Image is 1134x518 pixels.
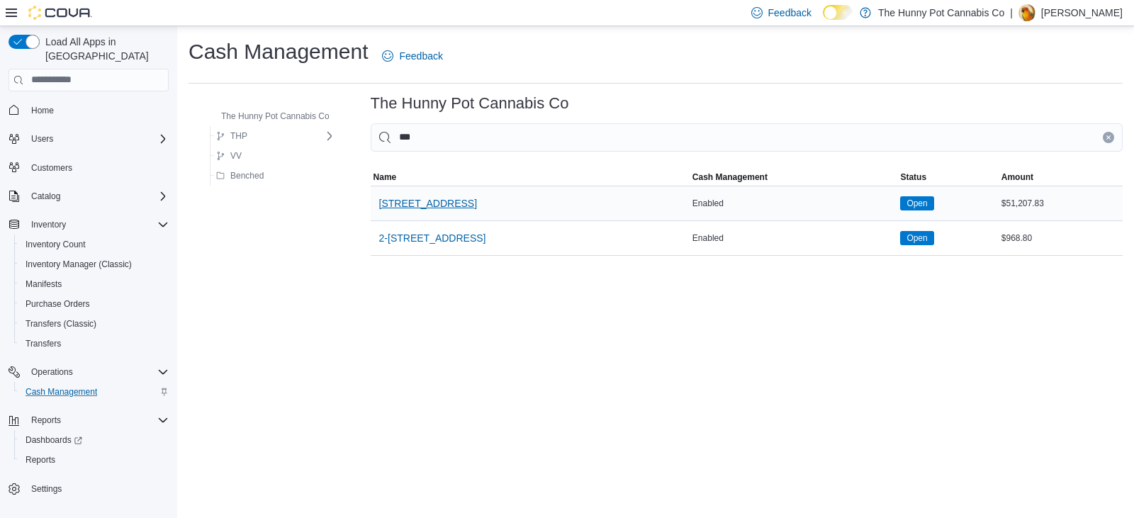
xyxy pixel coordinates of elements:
[999,195,1123,212] div: $51,207.83
[20,236,169,253] span: Inventory Count
[374,224,492,252] button: 2-[STREET_ADDRESS]
[692,171,768,183] span: Cash Management
[20,295,96,313] a: Purchase Orders
[26,259,132,270] span: Inventory Manager (Classic)
[31,415,61,426] span: Reports
[3,129,174,149] button: Users
[1103,132,1114,143] button: Clear input
[371,95,569,112] h3: The Hunny Pot Cannabis Co
[379,196,477,210] span: [STREET_ADDRESS]
[900,171,926,183] span: Status
[900,231,933,245] span: Open
[26,159,169,176] span: Customers
[26,412,169,429] span: Reports
[221,111,330,122] span: The Hunny Pot Cannabis Co
[371,169,690,186] button: Name
[201,108,335,125] button: The Hunny Pot Cannabis Co
[878,4,1004,21] p: The Hunny Pot Cannabis Co
[900,196,933,210] span: Open
[26,159,78,176] a: Customers
[690,169,898,186] button: Cash Management
[1041,4,1123,21] p: [PERSON_NAME]
[26,454,55,466] span: Reports
[26,102,60,119] a: Home
[26,101,169,119] span: Home
[26,338,61,349] span: Transfers
[14,314,174,334] button: Transfers (Classic)
[1001,171,1033,183] span: Amount
[189,38,368,66] h1: Cash Management
[3,215,174,235] button: Inventory
[31,162,72,174] span: Customers
[999,169,1123,186] button: Amount
[823,20,824,21] span: Dark Mode
[3,478,174,499] button: Settings
[20,451,61,468] a: Reports
[26,216,72,233] button: Inventory
[20,383,169,400] span: Cash Management
[31,105,54,116] span: Home
[14,254,174,274] button: Inventory Manager (Classic)
[26,386,97,398] span: Cash Management
[14,235,174,254] button: Inventory Count
[379,231,486,245] span: 2-[STREET_ADDRESS]
[374,171,397,183] span: Name
[20,432,88,449] a: Dashboards
[20,295,169,313] span: Purchase Orders
[20,236,91,253] a: Inventory Count
[230,130,247,142] span: THP
[14,294,174,314] button: Purchase Orders
[20,335,169,352] span: Transfers
[14,382,174,402] button: Cash Management
[31,133,53,145] span: Users
[26,130,169,147] span: Users
[26,216,169,233] span: Inventory
[823,5,853,20] input: Dark Mode
[26,188,169,205] span: Catalog
[20,383,103,400] a: Cash Management
[768,6,812,20] span: Feedback
[26,412,67,429] button: Reports
[20,315,169,332] span: Transfers (Classic)
[20,315,102,332] a: Transfers (Classic)
[376,42,448,70] a: Feedback
[28,6,92,20] img: Cova
[3,362,174,382] button: Operations
[31,219,66,230] span: Inventory
[210,167,269,184] button: Benched
[26,278,62,290] span: Manifests
[374,189,483,218] button: [STREET_ADDRESS]
[26,318,96,330] span: Transfers (Classic)
[31,191,60,202] span: Catalog
[906,232,927,244] span: Open
[14,450,174,470] button: Reports
[3,157,174,178] button: Customers
[26,298,90,310] span: Purchase Orders
[230,150,242,162] span: VV
[14,274,174,294] button: Manifests
[20,276,169,293] span: Manifests
[20,432,169,449] span: Dashboards
[399,49,442,63] span: Feedback
[14,334,174,354] button: Transfers
[26,480,169,497] span: Settings
[210,147,247,164] button: VV
[690,230,898,247] div: Enabled
[690,195,898,212] div: Enabled
[26,130,59,147] button: Users
[26,434,82,446] span: Dashboards
[20,256,169,273] span: Inventory Manager (Classic)
[26,239,86,250] span: Inventory Count
[230,170,264,181] span: Benched
[3,186,174,206] button: Catalog
[31,483,62,495] span: Settings
[1018,4,1035,21] div: Andy Ramgobin
[26,364,169,381] span: Operations
[3,410,174,430] button: Reports
[897,169,998,186] button: Status
[20,256,137,273] a: Inventory Manager (Classic)
[14,430,174,450] a: Dashboards
[20,276,67,293] a: Manifests
[20,335,67,352] a: Transfers
[3,100,174,120] button: Home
